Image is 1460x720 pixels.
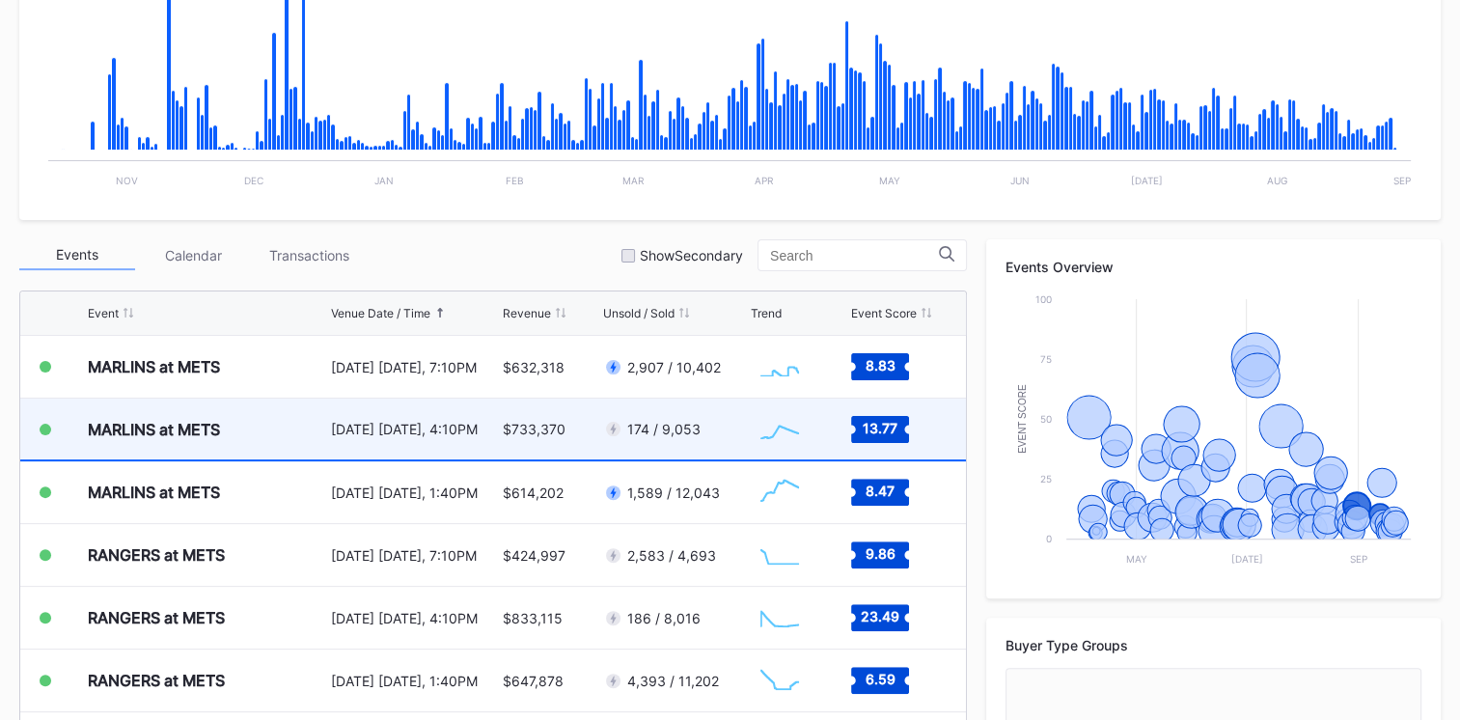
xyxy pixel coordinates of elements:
[506,175,524,186] text: Feb
[1046,533,1052,544] text: 0
[19,240,135,270] div: Events
[88,671,225,690] div: RANGERS at METS
[503,610,563,626] div: $833,115
[1040,413,1052,425] text: 50
[331,306,430,320] div: Venue Date / Time
[503,359,565,375] div: $632,318
[331,421,498,437] div: [DATE] [DATE], 4:10PM
[627,673,719,689] div: 4,393 / 11,202
[503,673,564,689] div: $647,878
[603,306,675,320] div: Unsold / Sold
[861,608,899,624] text: 23.49
[640,247,743,263] div: Show Secondary
[751,531,809,579] svg: Chart title
[244,175,263,186] text: Dec
[1017,384,1028,454] text: Event Score
[627,421,701,437] div: 174 / 9,053
[331,359,498,375] div: [DATE] [DATE], 7:10PM
[751,306,782,320] div: Trend
[88,306,119,320] div: Event
[88,545,225,565] div: RANGERS at METS
[1005,290,1420,579] svg: Chart title
[251,240,367,270] div: Transactions
[1393,175,1411,186] text: Sep
[331,673,498,689] div: [DATE] [DATE], 1:40PM
[1040,473,1052,485] text: 25
[1005,259,1421,275] div: Events Overview
[116,175,138,186] text: Nov
[88,357,220,376] div: MARLINS at METS
[751,468,809,516] svg: Chart title
[770,248,939,263] input: Search
[751,343,809,391] svg: Chart title
[1231,553,1263,565] text: [DATE]
[374,175,394,186] text: Jan
[331,547,498,564] div: [DATE] [DATE], 7:10PM
[627,359,721,375] div: 2,907 / 10,402
[135,240,251,270] div: Calendar
[622,175,645,186] text: Mar
[331,610,498,626] div: [DATE] [DATE], 4:10PM
[866,483,895,499] text: 8.47
[751,594,809,642] svg: Chart title
[88,608,225,627] div: RANGERS at METS
[627,610,701,626] div: 186 / 8,016
[1035,293,1052,305] text: 100
[1010,175,1030,186] text: Jun
[866,357,895,374] text: 8.83
[751,656,809,705] svg: Chart title
[627,547,716,564] div: 2,583 / 4,693
[331,485,498,501] div: [DATE] [DATE], 1:40PM
[503,306,551,320] div: Revenue
[1267,175,1287,186] text: Aug
[627,485,720,501] div: 1,589 / 12,043
[754,175,773,186] text: Apr
[751,405,809,454] svg: Chart title
[1126,553,1147,565] text: May
[1131,175,1163,186] text: [DATE]
[866,545,895,562] text: 9.86
[1040,353,1052,365] text: 75
[866,671,895,687] text: 6.59
[879,175,900,186] text: May
[851,306,917,320] div: Event Score
[1350,553,1367,565] text: Sep
[863,419,897,435] text: 13.77
[88,483,220,502] div: MARLINS at METS
[503,485,564,501] div: $614,202
[503,547,565,564] div: $424,997
[503,421,565,437] div: $733,370
[88,420,220,439] div: MARLINS at METS
[1005,637,1421,653] div: Buyer Type Groups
